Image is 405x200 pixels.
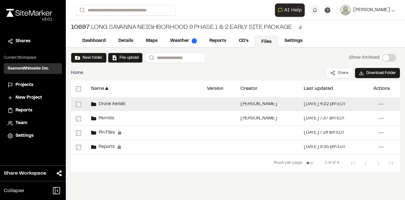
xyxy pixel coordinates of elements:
[4,55,62,61] p: Current Workspace
[91,130,122,135] div: Pin Files
[91,102,125,107] div: Drone Aerials
[372,157,385,170] button: Next Page
[304,131,345,135] div: [DATE] 7:18 am EDT
[8,82,58,89] a: Projects
[8,66,49,71] h3: SeamonWhiteside Inc.
[76,130,81,136] input: select-row-21a63292d38bc459a3a1
[240,117,277,121] div: [PERSON_NAME]
[145,53,157,63] button: Search
[207,86,223,91] div: Version
[164,35,203,47] a: Weather
[76,35,112,47] a: Dashboard
[304,102,346,106] div: [DATE] 4:22 pm EDT
[76,86,81,91] input: select-all-rows
[96,117,114,121] span: Permits
[240,102,277,106] div: [PERSON_NAME]
[91,86,104,91] div: Name
[255,36,278,48] a: Files
[76,116,81,121] input: select-row-0a437aa8cb938018ae7a
[304,157,317,170] select: Rows per page:
[304,145,346,149] div: [DATE] 9:35 pm EDT
[326,68,352,78] button: Share
[192,38,197,43] img: precipai.png
[240,86,258,91] div: Creator
[91,116,114,121] div: Permits
[91,144,121,150] div: Reports
[304,86,333,91] div: Last updated
[233,35,255,47] a: CD's
[8,94,58,101] a: New Project
[275,3,305,17] button: Open AI Assistant
[8,107,58,114] a: Reports
[8,38,58,45] a: Shares
[373,86,390,91] div: Actions
[284,6,302,14] span: AI Help
[96,145,115,149] span: Reports
[304,117,345,121] div: [DATE] 7:37 am EDT
[355,68,400,78] button: Download Folder
[16,94,42,101] span: New Project
[349,54,380,61] p: Show Archived
[75,55,103,61] button: New folder
[385,157,397,170] button: Last Page
[76,102,81,107] input: select-row-4277a13b6ecf46e7a186
[353,7,390,14] span: [PERSON_NAME]
[16,82,33,89] span: Projects
[340,5,395,15] button: [PERSON_NAME]
[71,23,90,32] span: 10697
[8,120,58,127] a: Team
[16,132,34,139] span: Settings
[140,35,164,47] a: Maps
[71,23,292,32] div: Long Savanna Neighborhood 9 Phase 1 & 2 Early Site Package
[347,157,359,170] button: First Page
[112,55,139,61] button: File upload
[16,38,30,45] span: Shares
[325,160,339,166] span: 1-4 of 4
[4,187,24,195] span: Collapse
[6,17,52,23] div: Oh geez...please don't...
[6,9,52,17] img: rebrand.png
[4,170,46,177] span: Share Workspace
[8,132,58,139] a: Settings
[96,131,115,135] span: Pin Files
[359,157,372,170] button: Previous Page
[71,53,107,63] button: New folder
[104,86,109,92] span: ▲
[274,160,302,166] span: Rows per page:
[71,70,83,77] span: Home
[278,35,309,47] a: Settings
[76,5,87,16] button: Search
[96,102,125,106] span: Drone Aerials
[76,145,81,150] input: select-row-8f573bfc6d7c1e7d5c5f
[16,107,32,114] span: Reports
[108,53,143,63] button: File upload
[340,5,351,15] img: User
[203,35,233,47] a: Reports
[275,3,307,17] div: Open AI Assistant
[297,24,304,31] button: Edit Tags
[71,70,83,77] nav: breadcrumb
[112,35,140,47] a: Details
[16,120,27,127] span: Team
[71,81,400,176] div: select-all-rowsName▲VersionCreatorLast updatedActionsselect-row-4277a13b6ecf46e7a186Drone Aerials...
